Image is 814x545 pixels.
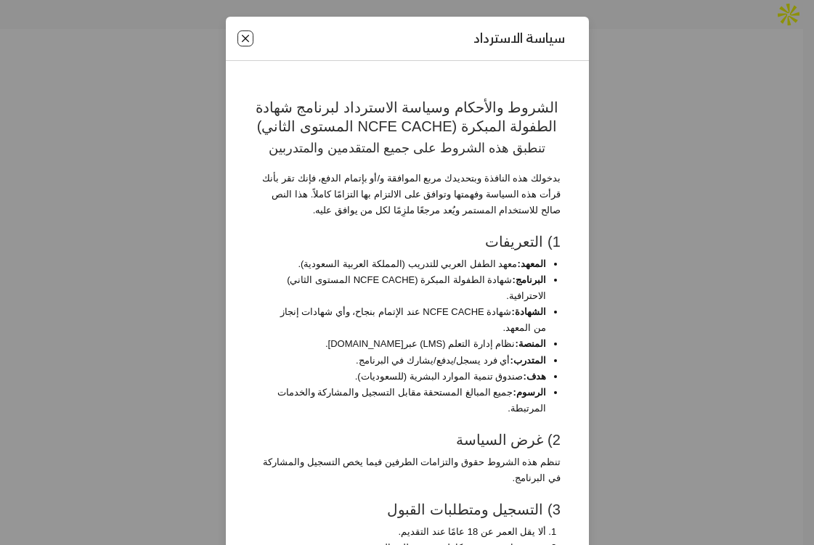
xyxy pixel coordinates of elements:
[253,501,561,518] h3: 3) التسجيل ومتطلبات القبول
[272,272,546,304] li: شهادة الطفولة المبكرة (NCFE CACHE المستوى الثاني) الاحترافية.
[253,431,561,448] h3: 2) غرض السياسة
[253,233,561,250] h3: 1) التعريفات
[272,369,546,385] li: صندوق تنمية الموارد البشرية (للسعوديات).
[512,274,545,285] strong: البرنامج:
[473,30,565,46] h4: سياسة الاسترداد
[515,338,545,349] strong: المنصة:
[253,454,561,486] p: تنظم هذه الشروط حقوق والتزامات الطرفين فيما يخص التسجيل والمشاركة في البرنامج.
[523,371,545,382] strong: هدف:
[511,306,545,317] strong: الشهادة:
[328,338,404,349] a: [DOMAIN_NAME]
[253,98,561,136] h2: الشروط والأحكام وسياسة الاسترداد لبرنامج شهادة الطفولة المبكرة (NCFE CACHE المستوى الثاني)
[237,30,253,46] button: Close
[513,387,545,398] strong: الرسوم:
[272,385,546,417] li: جميع المبالغ المستحقة مقابل التسجيل والمشاركة والخدمات المرتبطة.
[272,353,546,369] li: أي فرد يسجل/يدفع/يشارك في البرنامج.
[272,304,546,336] li: شهادة NCFE CACHE عند الإتمام بنجاح، وأي شهادات إنجاز من المعهد.
[272,256,546,272] li: معهد الطفل العربي للتدريب (المملكة العربية السعودية).
[253,140,561,157] h3: تنطبق هذه الشروط على جميع المتقدمين والمتدربين
[272,336,546,352] li: نظام إدارة التعلم (LMS) عبر .
[510,355,545,366] strong: المتدرب:
[272,524,546,540] li: ألا يقل العمر عن 18 عامًا عند التقديم.
[517,258,545,269] strong: المعهد:
[253,171,561,218] p: بدخولك هذه النافذة وبتحديدك مربع الموافقة و/أو بإتمام الدفع، فإنك تقر بأنك قرأت هذه السياسة وفهمت...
